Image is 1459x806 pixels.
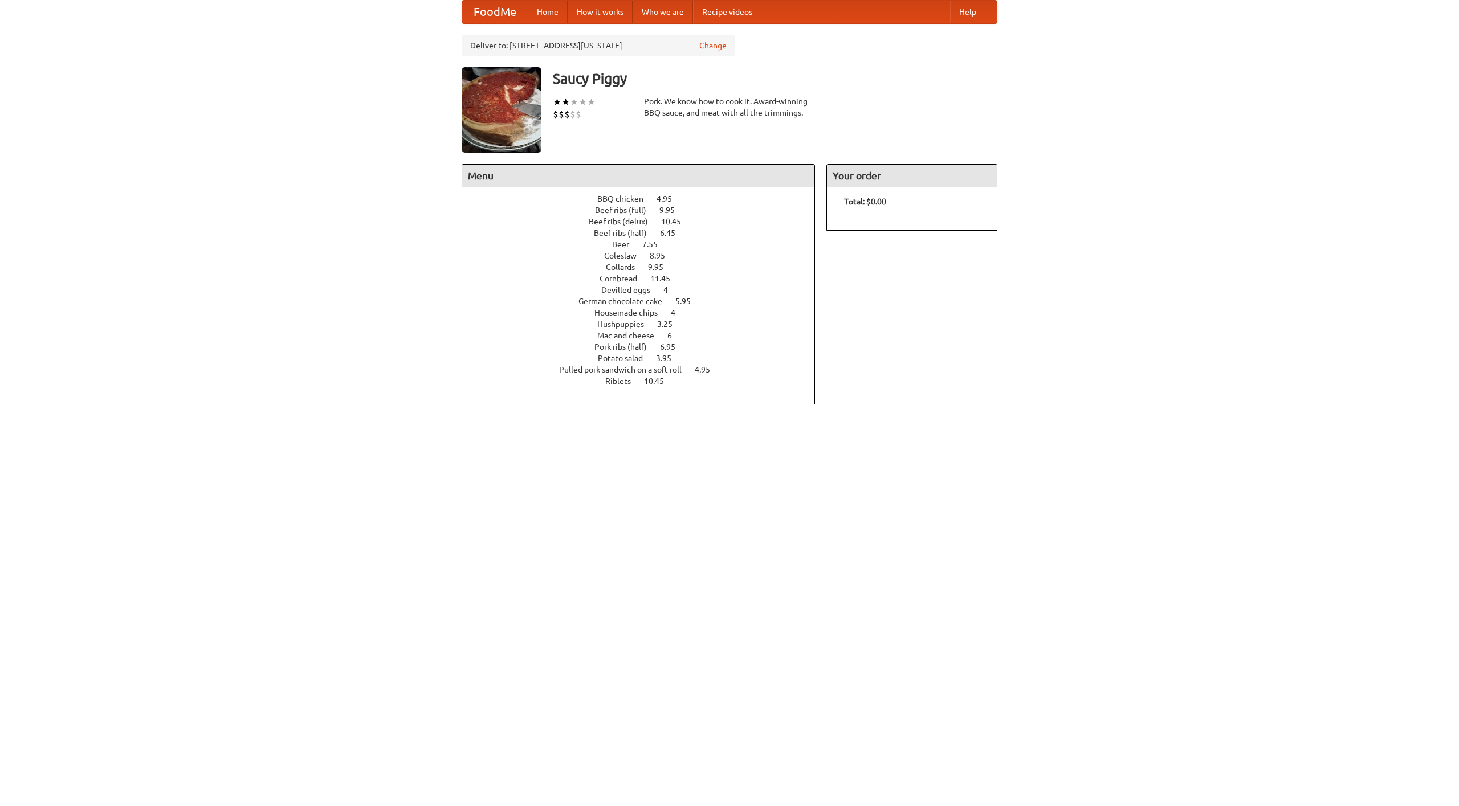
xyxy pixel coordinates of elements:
a: Mac and cheese 6 [597,331,693,340]
div: Pork. We know how to cook it. Award-winning BBQ sauce, and meat with all the trimmings. [644,96,815,118]
span: Coleslaw [604,251,648,260]
a: Beef ribs (delux) 10.45 [589,217,702,226]
a: Pork ribs (half) 6.95 [594,342,696,351]
a: Collards 9.95 [606,263,684,272]
a: Riblets 10.45 [605,377,685,386]
a: Potato salad 3.95 [598,354,692,363]
li: ★ [561,96,570,108]
a: Beef ribs (half) 6.45 [594,228,696,238]
span: 5.95 [675,297,702,306]
span: Housemade chips [594,308,669,317]
span: 6.45 [660,228,687,238]
a: Pulled pork sandwich on a soft roll 4.95 [559,365,731,374]
a: German chocolate cake 5.95 [578,297,712,306]
span: Beef ribs (half) [594,228,658,238]
span: 4 [663,285,679,294]
span: Collards [606,263,646,272]
span: 4.95 [657,194,683,203]
li: ★ [578,96,587,108]
a: Beef ribs (full) 9.95 [595,206,696,215]
a: Beer 7.55 [612,240,679,249]
img: angular.jpg [462,67,541,153]
div: Deliver to: [STREET_ADDRESS][US_STATE] [462,35,735,56]
a: How it works [568,1,633,23]
a: Coleslaw 8.95 [604,251,686,260]
span: 3.25 [657,320,684,329]
li: $ [576,108,581,121]
li: $ [564,108,570,121]
span: 9.95 [648,263,675,272]
span: Pork ribs (half) [594,342,658,351]
a: FoodMe [462,1,528,23]
span: 10.45 [661,217,692,226]
a: Devilled eggs 4 [601,285,689,294]
span: Devilled eggs [601,285,662,294]
span: Beer [612,240,641,249]
li: $ [559,108,564,121]
span: 4.95 [695,365,722,374]
span: Mac and cheese [597,331,666,340]
span: 6.95 [660,342,687,351]
span: BBQ chicken [597,194,655,203]
span: Beef ribs (full) [595,206,658,215]
span: 8.95 [650,251,676,260]
a: BBQ chicken 4.95 [597,194,693,203]
a: Change [699,40,727,51]
li: $ [553,108,559,121]
a: Who we are [633,1,693,23]
li: ★ [570,96,578,108]
span: Hushpuppies [597,320,655,329]
span: German chocolate cake [578,297,674,306]
li: ★ [553,96,561,108]
span: 7.55 [642,240,669,249]
span: 6 [667,331,683,340]
a: Help [950,1,985,23]
h4: Your order [827,165,997,187]
span: 11.45 [650,274,682,283]
span: 9.95 [659,206,686,215]
li: $ [570,108,576,121]
a: Hushpuppies 3.25 [597,320,694,329]
span: 10.45 [644,377,675,386]
a: Cornbread 11.45 [600,274,691,283]
span: 4 [671,308,687,317]
span: 3.95 [656,354,683,363]
span: Pulled pork sandwich on a soft roll [559,365,693,374]
b: Total: $0.00 [844,197,886,206]
span: Riblets [605,377,642,386]
li: ★ [587,96,596,108]
a: Housemade chips 4 [594,308,696,317]
h3: Saucy Piggy [553,67,997,90]
a: Home [528,1,568,23]
h4: Menu [462,165,814,187]
span: Potato salad [598,354,654,363]
a: Recipe videos [693,1,761,23]
span: Beef ribs (delux) [589,217,659,226]
span: Cornbread [600,274,649,283]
